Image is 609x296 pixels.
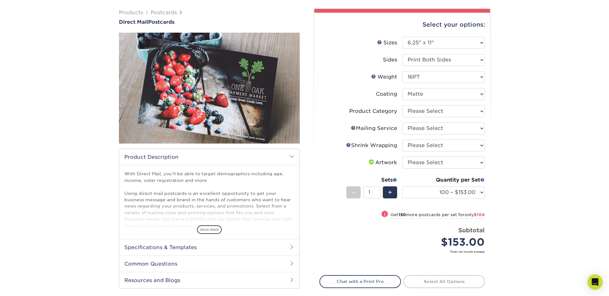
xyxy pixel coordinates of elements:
span: Direct Mail [119,19,148,25]
h1: Postcards [119,19,300,25]
img: Direct Mail 01 [119,26,300,151]
a: Direct MailPostcards [119,19,300,25]
div: Select your options: [319,13,485,37]
div: Shrink Wrapping [346,142,397,149]
span: - [352,188,355,197]
div: Open Intercom Messenger [587,274,603,290]
span: $104 [474,212,485,217]
span: only [465,212,485,217]
div: Sizes [377,39,397,47]
a: Postcards [151,10,177,16]
h2: Product Description [119,149,299,165]
h2: Specifications & Templates [119,239,299,255]
strong: 150 [398,212,406,217]
strong: Subtotal [458,227,485,234]
a: Chat with a Print Pro [319,275,401,288]
div: Mailing Service [351,125,397,132]
div: Product Category [349,107,397,115]
a: Products [119,10,143,16]
small: *Does not include postage [324,250,485,254]
h2: Common Questions [119,255,299,272]
div: Quantity per Set [402,176,485,184]
div: Coating [376,90,397,98]
div: $153.00 [407,235,485,250]
p: With Direct Mail, you’ll be able to target demographics including age, income, voter registration... [124,171,294,229]
div: Artwork [368,159,397,166]
div: Sides [383,56,397,64]
h2: Resources and Blogs [119,272,299,288]
span: ! [384,211,386,218]
div: Weight [371,73,397,81]
a: Select All Options [403,275,485,288]
div: Sets [346,176,397,184]
small: Get more postcards per set for [390,212,485,219]
span: show more [197,225,222,234]
span: + [388,188,392,197]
